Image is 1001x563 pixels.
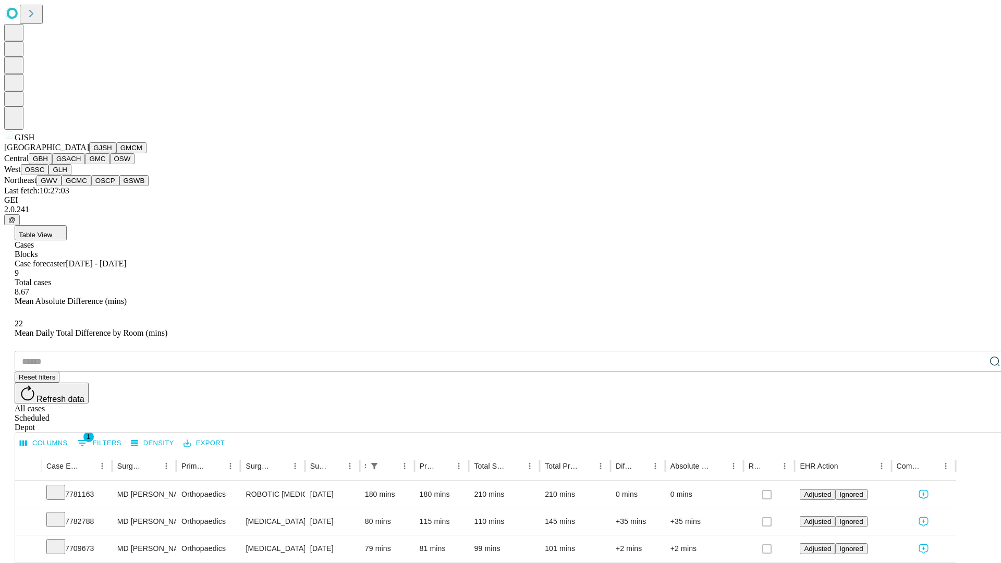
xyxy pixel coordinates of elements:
[209,459,223,473] button: Sort
[159,459,174,473] button: Menu
[670,481,738,508] div: 0 mins
[804,545,831,553] span: Adjusted
[839,491,863,498] span: Ignored
[670,535,738,562] div: +2 mins
[246,462,272,470] div: Surgery Name
[36,395,84,403] span: Refresh data
[616,508,660,535] div: +35 mins
[4,154,29,163] span: Central
[726,459,741,473] button: Menu
[95,459,109,473] button: Menu
[545,508,605,535] div: 145 mins
[474,462,507,470] div: Total Scheduled Duration
[110,153,135,164] button: OSW
[83,432,94,442] span: 1
[367,459,382,473] div: 1 active filter
[46,462,79,470] div: Case Epic Id
[648,459,663,473] button: Menu
[19,231,52,239] span: Table View
[89,142,116,153] button: GJSH
[310,508,355,535] div: [DATE]
[835,516,867,527] button: Ignored
[273,459,288,473] button: Sort
[800,462,838,470] div: EHR Action
[474,535,534,562] div: 99 mins
[938,459,953,473] button: Menu
[15,297,127,305] span: Mean Absolute Difference (mins)
[924,459,938,473] button: Sort
[116,142,147,153] button: GMCM
[367,459,382,473] button: Show filters
[46,508,107,535] div: 7782788
[8,216,16,224] span: @
[633,459,648,473] button: Sort
[4,214,20,225] button: @
[288,459,302,473] button: Menu
[874,459,889,473] button: Menu
[383,459,397,473] button: Sort
[80,459,95,473] button: Sort
[4,143,89,152] span: [GEOGRAPHIC_DATA]
[508,459,522,473] button: Sort
[474,508,534,535] div: 110 mins
[343,459,357,473] button: Menu
[181,481,235,508] div: Orthopaedics
[4,195,997,205] div: GEI
[839,545,863,553] span: Ignored
[181,462,207,470] div: Primary Service
[15,133,34,142] span: GJSH
[17,435,70,451] button: Select columns
[128,435,177,451] button: Density
[19,373,55,381] span: Reset filters
[897,462,923,470] div: Comments
[800,543,835,554] button: Adjusted
[420,481,464,508] div: 180 mins
[4,205,997,214] div: 2.0.241
[522,459,537,473] button: Menu
[545,462,578,470] div: Total Predicted Duration
[15,383,89,403] button: Refresh data
[21,164,49,175] button: OSSC
[310,481,355,508] div: [DATE]
[451,459,466,473] button: Menu
[763,459,777,473] button: Sort
[670,508,738,535] div: +35 mins
[48,164,71,175] button: GLH
[223,459,238,473] button: Menu
[62,175,91,186] button: GCMC
[66,259,126,268] span: [DATE] - [DATE]
[181,435,227,451] button: Export
[420,535,464,562] div: 81 mins
[4,176,36,185] span: Northeast
[835,489,867,500] button: Ignored
[420,508,464,535] div: 115 mins
[144,459,159,473] button: Sort
[777,459,792,473] button: Menu
[117,535,171,562] div: MD [PERSON_NAME] [PERSON_NAME] Md
[800,489,835,500] button: Adjusted
[4,186,69,195] span: Last fetch: 10:27:03
[15,319,23,328] span: 22
[117,481,171,508] div: MD [PERSON_NAME] [PERSON_NAME] Md
[91,175,119,186] button: OSCP
[15,278,51,287] span: Total cases
[804,491,831,498] span: Adjusted
[365,535,409,562] div: 79 mins
[712,459,726,473] button: Sort
[310,535,355,562] div: [DATE]
[15,225,67,240] button: Table View
[839,459,854,473] button: Sort
[52,153,85,164] button: GSACH
[15,372,59,383] button: Reset filters
[36,175,62,186] button: GWV
[20,540,36,558] button: Expand
[397,459,412,473] button: Menu
[593,459,608,473] button: Menu
[616,535,660,562] div: +2 mins
[365,508,409,535] div: 80 mins
[670,462,711,470] div: Absolute Difference
[246,481,299,508] div: ROBOTIC [MEDICAL_DATA] KNEE TOTAL
[835,543,867,554] button: Ignored
[75,435,124,451] button: Show filters
[117,508,171,535] div: MD [PERSON_NAME] [PERSON_NAME] Md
